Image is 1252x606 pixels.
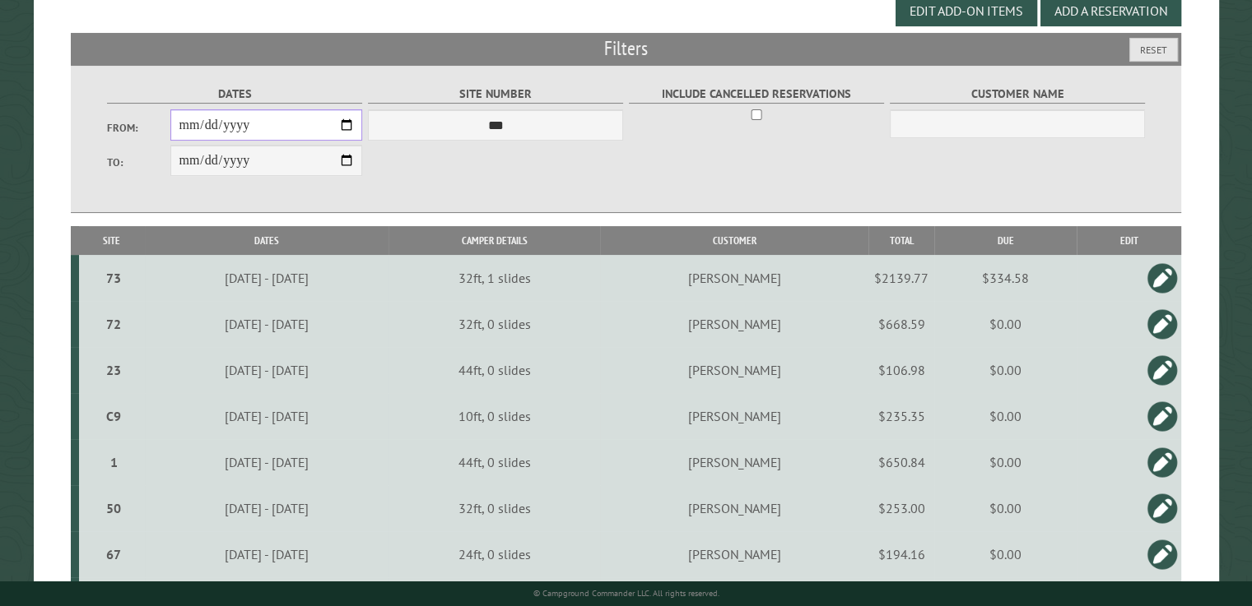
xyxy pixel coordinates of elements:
td: $194.16 [868,531,934,577]
td: [PERSON_NAME] [600,301,868,347]
td: $0.00 [934,439,1077,485]
td: $2139.77 [868,255,934,301]
label: Dates [107,85,363,104]
td: [PERSON_NAME] [600,531,868,577]
th: Due [934,226,1077,255]
td: [PERSON_NAME] [600,255,868,301]
div: C9 [86,408,142,424]
th: Camper Details [389,226,601,255]
td: 32ft, 1 slides [389,255,601,301]
div: 72 [86,316,142,332]
div: 67 [86,546,142,562]
div: 1 [86,454,142,470]
th: Site [79,226,145,255]
td: 32ft, 0 slides [389,301,601,347]
th: Customer [600,226,868,255]
th: Edit [1077,226,1181,255]
td: $106.98 [868,347,934,393]
td: 44ft, 0 slides [389,439,601,485]
td: $0.00 [934,347,1077,393]
div: [DATE] - [DATE] [147,546,386,562]
td: [PERSON_NAME] [600,347,868,393]
td: $0.00 [934,301,1077,347]
div: [DATE] - [DATE] [147,270,386,286]
div: [DATE] - [DATE] [147,362,386,378]
small: © Campground Commander LLC. All rights reserved. [533,588,719,599]
h2: Filters [71,33,1181,64]
td: $253.00 [868,485,934,531]
button: Reset [1129,38,1178,62]
div: 23 [86,362,142,378]
td: $0.00 [934,485,1077,531]
div: 50 [86,500,142,516]
td: 10ft, 0 slides [389,393,601,439]
td: [PERSON_NAME] [600,485,868,531]
label: Customer Name [890,85,1146,104]
label: To: [107,155,171,170]
td: $650.84 [868,439,934,485]
th: Total [868,226,934,255]
td: [PERSON_NAME] [600,439,868,485]
label: Site Number [368,85,624,104]
div: 73 [86,270,142,286]
label: From: [107,120,171,136]
td: 44ft, 0 slides [389,347,601,393]
td: 24ft, 0 slides [389,531,601,577]
td: $668.59 [868,301,934,347]
div: [DATE] - [DATE] [147,500,386,516]
td: $334.58 [934,255,1077,301]
td: $235.35 [868,393,934,439]
div: [DATE] - [DATE] [147,408,386,424]
div: [DATE] - [DATE] [147,454,386,470]
td: $0.00 [934,393,1077,439]
td: [PERSON_NAME] [600,393,868,439]
td: $0.00 [934,531,1077,577]
th: Dates [145,226,389,255]
label: Include Cancelled Reservations [629,85,885,104]
td: 32ft, 0 slides [389,485,601,531]
div: [DATE] - [DATE] [147,316,386,332]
